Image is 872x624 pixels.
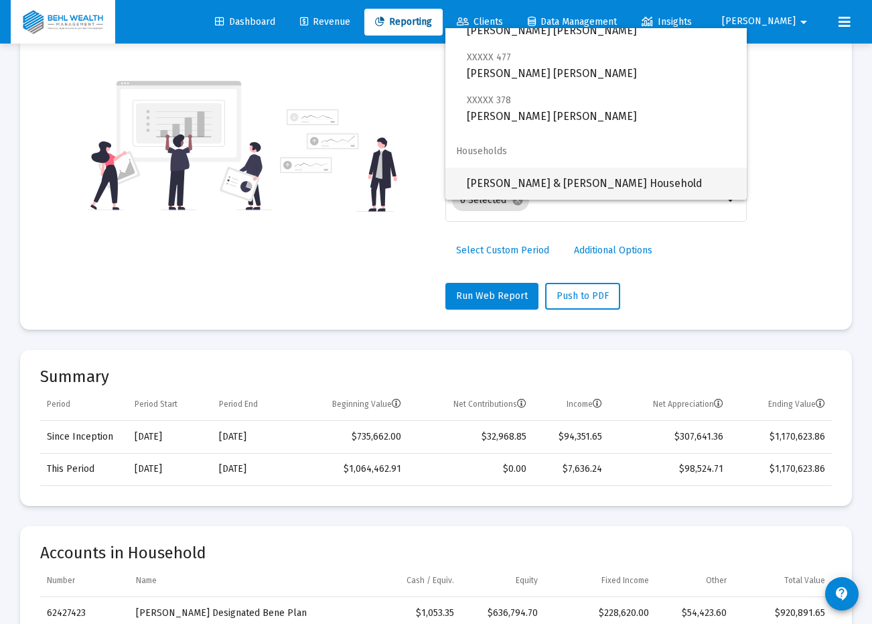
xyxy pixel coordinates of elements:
[784,575,825,586] div: Total Value
[332,399,401,410] div: Beginning Value
[609,421,729,453] td: $307,641.36
[358,607,454,620] div: $1,053.35
[609,389,729,421] td: Column Net Appreciation
[21,9,105,36] img: Dashboard
[567,399,602,410] div: Income
[768,399,825,410] div: Ending Value
[740,607,825,620] div: $920,891.65
[528,16,617,27] span: Data Management
[730,453,832,485] td: $1,170,623.86
[656,565,733,597] td: Column Other
[291,389,408,421] td: Column Beginning Value
[733,565,832,597] td: Column Total Value
[723,192,739,208] mat-icon: arrow_drop_down
[557,290,609,302] span: Push to PDF
[467,49,736,82] span: [PERSON_NAME] [PERSON_NAME]
[364,9,443,36] a: Reporting
[135,399,177,410] div: Period Start
[219,462,285,476] div: [DATE]
[653,399,723,410] div: Net Appreciation
[40,453,128,485] td: This Period
[452,190,529,211] mat-chip: 6 Selected
[456,290,528,302] span: Run Web Report
[291,421,408,453] td: $735,662.00
[533,453,609,485] td: $7,636.24
[544,565,656,597] td: Column Fixed Income
[445,135,747,168] span: Households
[730,389,832,421] td: Column Ending Value
[408,453,533,485] td: $0.00
[136,575,157,586] div: Name
[300,16,350,27] span: Revenue
[47,399,70,410] div: Period
[574,245,652,256] span: Additional Options
[445,283,538,310] button: Run Web Report
[467,168,736,200] span: [PERSON_NAME] & [PERSON_NAME] Household
[408,421,533,453] td: $32,968.85
[204,9,286,36] a: Dashboard
[834,586,850,602] mat-icon: contact_support
[730,421,832,453] td: $1,170,623.86
[40,389,128,421] td: Column Period
[407,575,454,586] div: Cash / Equiv.
[280,109,397,212] img: reporting-alt
[545,283,620,310] button: Push to PDF
[375,16,432,27] span: Reporting
[456,245,549,256] span: Select Custom Period
[128,389,212,421] td: Column Period Start
[40,370,832,383] mat-card-title: Summary
[609,453,729,485] td: $98,524.71
[706,575,727,586] div: Other
[129,565,351,597] td: Column Name
[467,52,511,63] span: XXXXX 477
[40,421,128,453] td: Since Inception
[601,575,649,586] div: Fixed Income
[517,9,628,36] a: Data Management
[40,565,129,597] td: Column Number
[135,462,206,476] div: [DATE]
[533,389,609,421] td: Column Income
[215,16,275,27] span: Dashboard
[722,16,796,27] span: [PERSON_NAME]
[453,399,526,410] div: Net Contributions
[642,16,692,27] span: Insights
[212,389,291,421] td: Column Period End
[662,607,727,620] div: $54,423.60
[467,607,538,620] div: $636,794.70
[40,389,832,486] div: Data grid
[47,575,75,586] div: Number
[457,16,503,27] span: Clients
[88,79,272,212] img: reporting
[631,9,703,36] a: Insights
[467,95,511,106] span: XXXXX 378
[135,430,206,444] div: [DATE]
[219,430,285,444] div: [DATE]
[467,92,736,125] span: [PERSON_NAME] [PERSON_NAME]
[706,8,828,35] button: [PERSON_NAME]
[291,453,408,485] td: $1,064,462.91
[408,389,533,421] td: Column Net Contributions
[512,194,524,206] mat-icon: cancel
[351,565,461,597] td: Column Cash / Equiv.
[461,565,544,597] td: Column Equity
[446,9,514,36] a: Clients
[516,575,538,586] div: Equity
[796,9,812,36] mat-icon: arrow_drop_down
[551,607,649,620] div: $228,620.00
[219,399,258,410] div: Period End
[289,9,361,36] a: Revenue
[452,187,723,214] mat-chip-list: Selection
[533,421,609,453] td: $94,351.65
[40,546,832,560] mat-card-title: Accounts in Household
